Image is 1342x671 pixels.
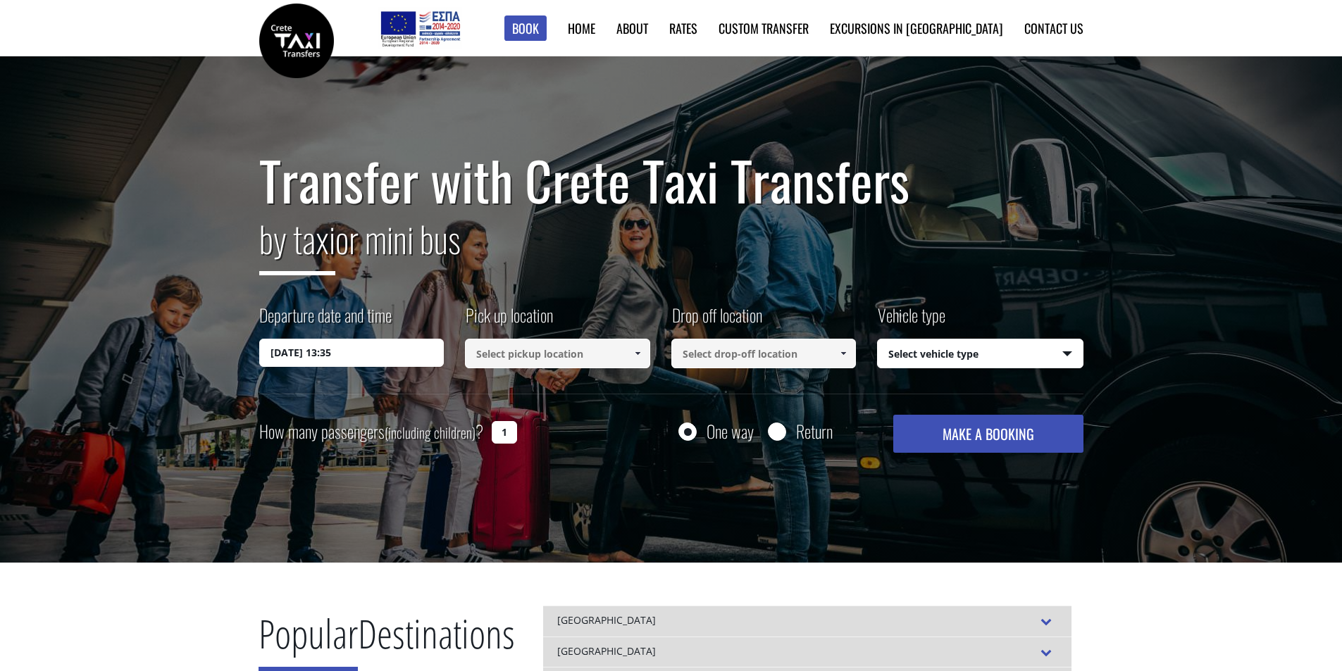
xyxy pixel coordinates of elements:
button: MAKE A BOOKING [893,415,1083,453]
label: Vehicle type [877,303,945,339]
a: Custom Transfer [719,19,809,37]
h1: Transfer with Crete Taxi Transfers [259,151,1083,210]
input: Select drop-off location [671,339,857,368]
a: About [616,19,648,37]
a: Rates [669,19,697,37]
label: Drop off location [671,303,762,339]
a: Crete Taxi Transfers | Safe Taxi Transfer Services from to Heraklion Airport, Chania Airport, Ret... [259,32,334,46]
label: Pick up location [465,303,553,339]
a: Home [568,19,595,37]
span: by taxi [259,212,335,275]
a: Excursions in [GEOGRAPHIC_DATA] [830,19,1003,37]
span: Select vehicle type [878,339,1083,369]
small: (including children) [385,422,476,443]
img: Crete Taxi Transfers | Safe Taxi Transfer Services from to Heraklion Airport, Chania Airport, Ret... [259,4,334,78]
a: Book [504,15,547,42]
a: Show All Items [626,339,649,368]
a: Contact us [1024,19,1083,37]
div: [GEOGRAPHIC_DATA] [543,636,1071,667]
label: Return [796,422,833,440]
img: e-bannersEUERDF180X90.jpg [378,7,462,49]
input: Select pickup location [465,339,650,368]
a: Show All Items [832,339,855,368]
h2: or mini bus [259,210,1083,286]
label: One way [707,422,754,440]
span: Popular [259,606,358,671]
label: Departure date and time [259,303,392,339]
label: How many passengers ? [259,415,483,449]
div: [GEOGRAPHIC_DATA] [543,606,1071,636]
